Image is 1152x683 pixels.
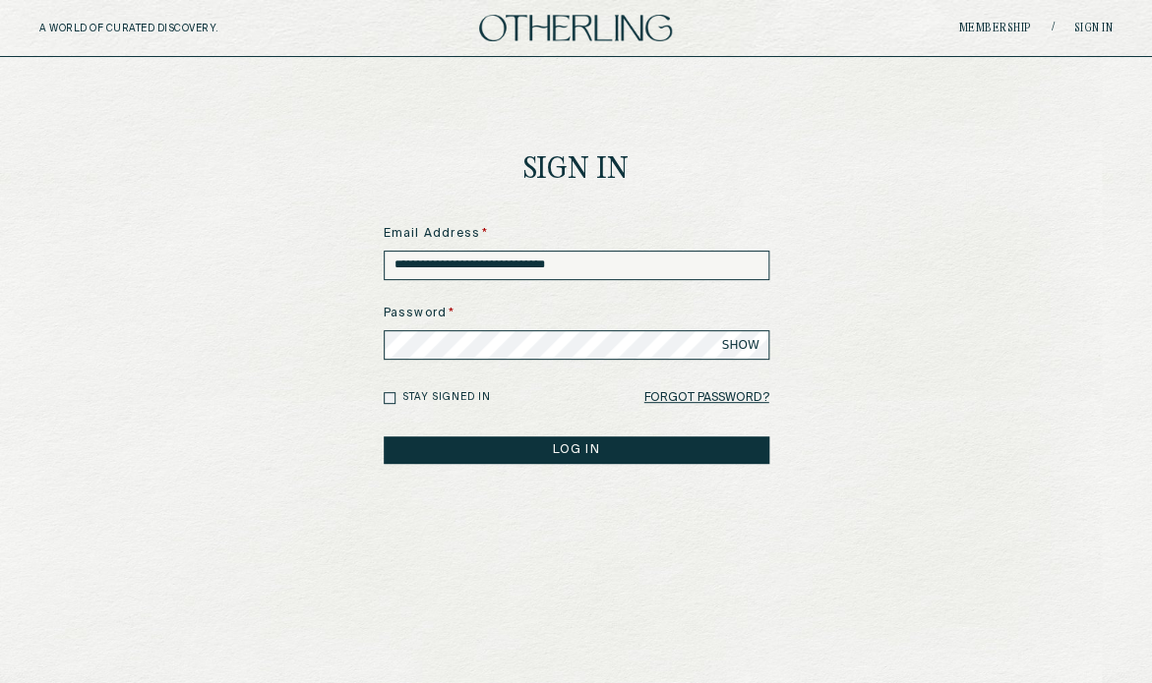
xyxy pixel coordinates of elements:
[479,15,672,41] img: logo
[1073,23,1113,34] a: Sign in
[384,436,769,464] button: LOG IN
[722,337,759,353] span: SHOW
[384,305,769,322] label: Password
[384,225,769,243] label: Email Address
[1051,21,1054,35] span: /
[958,23,1031,34] a: Membership
[523,155,630,186] h1: Sign In
[39,23,304,34] h5: A WORLD OF CURATED DISCOVERY.
[402,390,491,405] label: Stay signed in
[644,384,769,412] a: Forgot Password?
